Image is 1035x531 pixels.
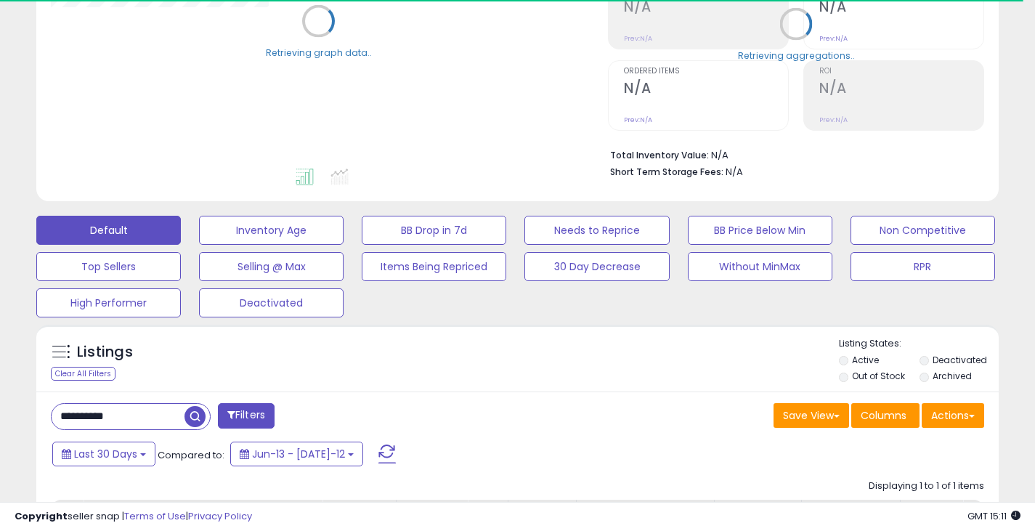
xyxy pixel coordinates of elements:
span: 2025-08-12 15:11 GMT [967,509,1020,523]
button: Items Being Repriced [362,252,506,281]
strong: Copyright [15,509,68,523]
button: Columns [851,403,920,428]
div: Retrieving graph data.. [266,46,372,59]
a: Privacy Policy [188,509,252,523]
label: Active [852,354,879,366]
label: Deactivated [933,354,987,366]
button: Selling @ Max [199,252,344,281]
button: Last 30 Days [52,442,155,466]
button: Save View [774,403,849,428]
div: Retrieving aggregations.. [738,49,855,62]
span: Last 30 Days [74,447,137,461]
button: Needs to Reprice [524,216,669,245]
button: High Performer [36,288,181,317]
div: Displaying 1 to 1 of 1 items [869,479,984,493]
button: Jun-13 - [DATE]-12 [230,442,363,466]
button: BB Price Below Min [688,216,832,245]
span: Jun-13 - [DATE]-12 [252,447,345,461]
div: Clear All Filters [51,367,115,381]
button: Without MinMax [688,252,832,281]
button: Actions [922,403,984,428]
button: Top Sellers [36,252,181,281]
button: Non Competitive [851,216,995,245]
button: Inventory Age [199,216,344,245]
button: Filters [218,403,275,429]
h5: Listings [77,342,133,362]
button: Deactivated [199,288,344,317]
span: Compared to: [158,448,224,462]
button: 30 Day Decrease [524,252,669,281]
a: Terms of Use [124,509,186,523]
span: Columns [861,408,906,423]
button: Default [36,216,181,245]
p: Listing States: [839,337,999,351]
button: BB Drop in 7d [362,216,506,245]
label: Archived [933,370,972,382]
label: Out of Stock [852,370,905,382]
div: seller snap | | [15,510,252,524]
button: RPR [851,252,995,281]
